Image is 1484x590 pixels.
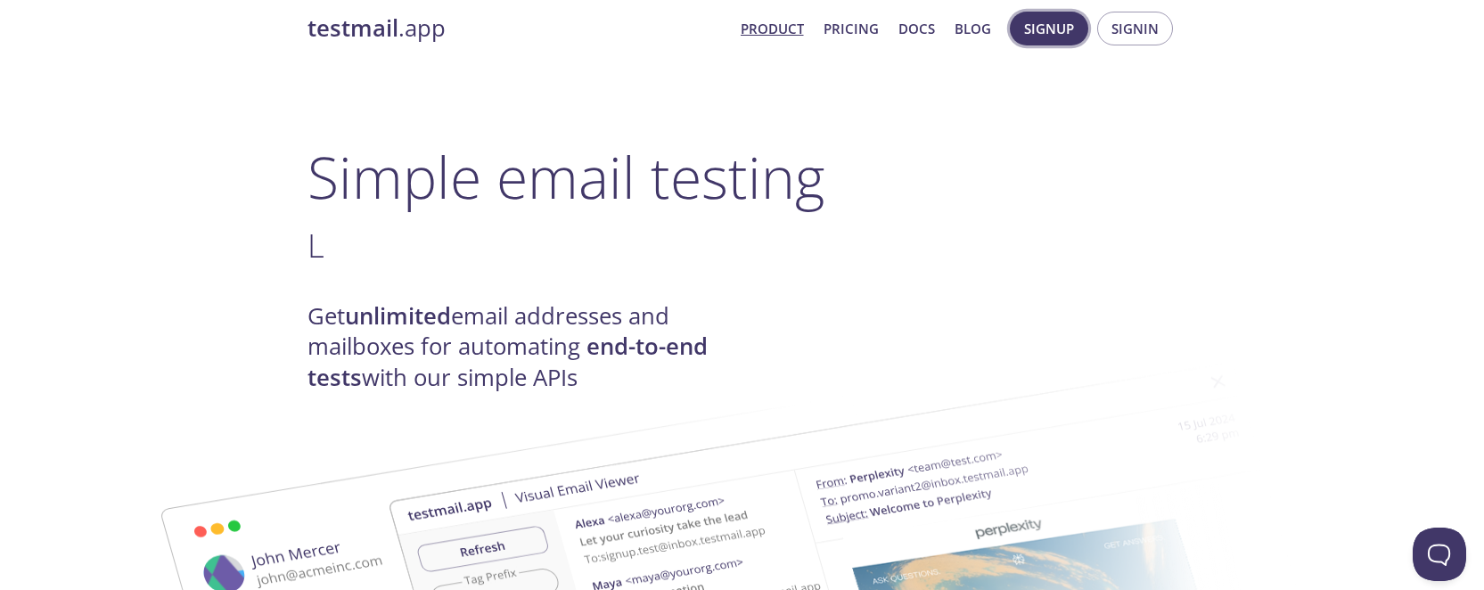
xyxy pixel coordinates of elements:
[307,143,1177,211] h1: Simple email testing
[955,17,991,40] a: Blog
[898,17,935,40] a: Docs
[307,13,726,44] a: testmail.app
[1010,12,1088,45] button: Signup
[1413,528,1466,581] iframe: Help Scout Beacon - Open
[345,300,451,332] strong: unlimited
[1024,17,1074,40] span: Signup
[1111,17,1159,40] span: Signin
[741,17,804,40] a: Product
[1097,12,1173,45] button: Signin
[307,331,708,392] strong: end-to-end tests
[307,301,742,393] h4: Get email addresses and mailboxes for automating with our simple APIs
[824,17,879,40] a: Pricing
[307,223,324,267] span: L
[307,12,398,44] strong: testmail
